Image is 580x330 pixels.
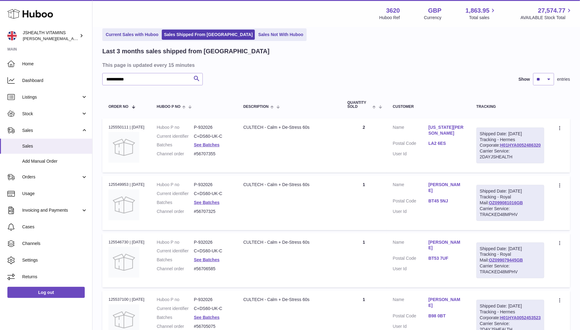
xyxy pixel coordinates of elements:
[428,198,464,204] a: BT45 5NJ
[428,6,441,15] strong: GBP
[476,105,544,109] div: Tracking
[22,94,81,100] span: Listings
[7,287,85,298] a: Log out
[157,151,194,157] dt: Channel order
[521,6,573,21] a: 27,574.77 AVAILABLE Stock Total
[476,242,544,278] div: Tracking - Royal Mail:
[347,101,371,109] span: Quantity Sold
[22,207,81,213] span: Invoicing and Payments
[480,246,541,252] div: Shipped Date: [DATE]
[157,248,194,254] dt: Current identifier
[424,15,442,21] div: Currency
[157,142,194,148] dt: Batches
[108,297,145,302] div: 125537100 | [DATE]
[22,257,88,263] span: Settings
[466,6,497,21] a: 1,863.95 Total sales
[22,143,88,149] span: Sales
[393,198,429,206] dt: Postal Code
[500,315,541,320] a: H01HYA0052453523
[393,313,429,320] dt: Postal Code
[393,105,464,109] div: Customer
[538,6,566,15] span: 27,574.77
[194,324,231,329] dd: #56705075
[393,151,429,157] dt: User Id
[194,191,231,197] dd: C+DS60-UK-C
[102,47,270,55] h2: Last 3 months sales shipped from [GEOGRAPHIC_DATA]
[108,132,139,163] img: no-photo.jpg
[393,239,429,253] dt: Name
[194,182,231,188] dd: P-932026
[22,191,88,197] span: Usage
[476,128,544,163] div: Tracking - Hermes Corporate:
[194,209,231,214] dd: #56707325
[104,30,161,40] a: Current Sales with Huboo
[500,143,541,148] a: H01HYA0052486320
[194,142,219,147] a: See Batches
[393,182,429,195] dt: Name
[243,297,335,303] div: CULTECH - Calm + De-Stress 60s
[22,274,88,280] span: Returns
[157,105,181,109] span: Huboo P no
[157,297,194,303] dt: Huboo P no
[480,148,541,160] div: Carrier Service: 2DAYJSHEALTH
[428,141,464,146] a: LA2 6ES
[393,141,429,148] dt: Postal Code
[428,297,464,308] a: [PERSON_NAME]
[194,151,231,157] dd: #56707355
[194,266,231,272] dd: #56706585
[108,189,139,220] img: no-photo.jpg
[256,30,305,40] a: Sales Not With Huboo
[393,297,429,310] dt: Name
[341,233,386,287] td: 1
[157,306,194,312] dt: Current identifier
[480,206,541,218] div: Carrier Service: TRACKED48MPHV
[157,182,194,188] dt: Huboo P no
[480,263,541,275] div: Carrier Service: TRACKED48MPHV
[162,30,255,40] a: Sales Shipped From [GEOGRAPHIC_DATA]
[194,124,231,130] dd: P-932026
[194,257,219,262] a: See Batches
[521,15,573,21] span: AVAILABLE Stock Total
[108,247,139,278] img: no-photo.jpg
[22,241,88,246] span: Channels
[393,266,429,272] dt: User Id
[157,266,194,272] dt: Channel order
[489,258,523,263] a: OZ099079445GB
[428,255,464,261] a: BT53 7UF
[243,124,335,130] div: CULTECH - Calm + De-Stress 60s
[108,239,145,245] div: 125546730 | [DATE]
[341,176,386,230] td: 1
[23,30,78,42] div: JSHEALTH VITAMINS
[476,185,544,221] div: Tracking - Royal Mail:
[393,124,429,138] dt: Name
[428,124,464,136] a: [US_STATE][PERSON_NAME]
[157,124,194,130] dt: Huboo P no
[379,15,400,21] div: Huboo Ref
[243,182,335,188] div: CULTECH - Calm + De-Stress 60s
[22,224,88,230] span: Cases
[194,133,231,139] dd: C+DS60-UK-C
[157,209,194,214] dt: Channel order
[194,248,231,254] dd: C+DS60-UK-C
[22,78,88,84] span: Dashboard
[22,111,81,117] span: Stock
[22,158,88,164] span: Add Manual Order
[194,315,219,320] a: See Batches
[108,182,145,187] div: 125549953 | [DATE]
[157,133,194,139] dt: Current identifier
[428,239,464,251] a: [PERSON_NAME]
[489,200,523,205] a: OZ099081016GB
[393,209,429,214] dt: User Id
[519,76,530,82] label: Show
[157,200,194,206] dt: Batches
[7,31,17,40] img: francesca@jshealthvitamins.com
[157,191,194,197] dt: Current identifier
[22,61,88,67] span: Home
[194,306,231,312] dd: C+DS60-UK-C
[22,174,81,180] span: Orders
[194,239,231,245] dd: P-932026
[23,36,124,41] span: [PERSON_NAME][EMAIL_ADDRESS][DOMAIN_NAME]
[243,239,335,245] div: CULTECH - Calm + De-Stress 60s
[428,313,464,319] a: B98 0BT
[428,182,464,194] a: [PERSON_NAME]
